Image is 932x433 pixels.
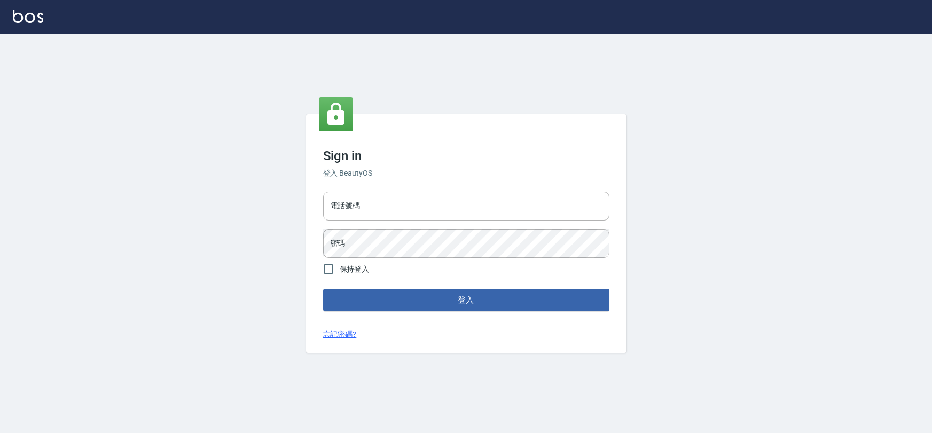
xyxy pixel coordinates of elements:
span: 保持登入 [340,264,370,275]
h6: 登入 BeautyOS [323,168,609,179]
button: 登入 [323,289,609,311]
img: Logo [13,10,43,23]
a: 忘記密碼? [323,329,357,340]
h3: Sign in [323,148,609,163]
